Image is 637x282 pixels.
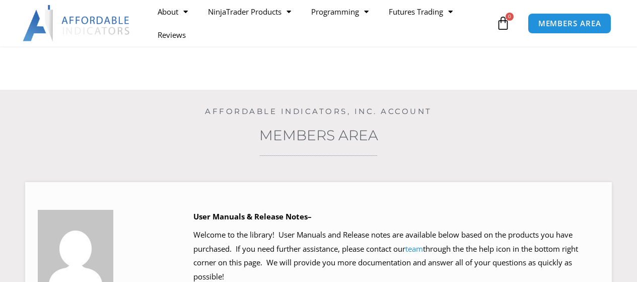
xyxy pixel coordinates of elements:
[506,13,514,21] span: 0
[528,13,612,34] a: MEMBERS AREA
[205,106,432,116] a: Affordable Indicators, Inc. Account
[259,127,378,144] a: Members Area
[23,5,131,41] img: LogoAI | Affordable Indicators – NinjaTrader
[405,244,423,254] a: team
[538,20,601,27] span: MEMBERS AREA
[193,211,312,221] b: User Manuals & Release Notes–
[148,23,196,46] a: Reviews
[481,9,525,38] a: 0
